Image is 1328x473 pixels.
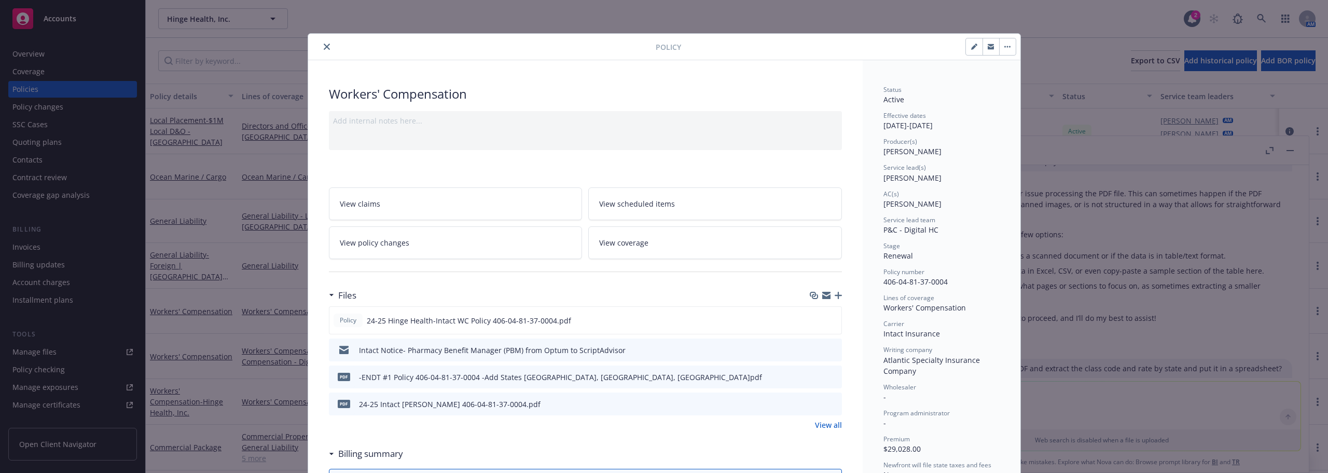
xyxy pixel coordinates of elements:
span: [PERSON_NAME] [883,146,942,156]
span: pdf [338,400,350,408]
span: View policy changes [340,237,409,248]
span: $29,028.00 [883,444,921,454]
span: - [883,418,886,428]
span: [PERSON_NAME] [883,199,942,209]
button: download file [812,399,820,410]
span: Writing company [883,345,932,354]
span: Status [883,85,902,94]
span: Policy number [883,267,924,276]
h3: Files [338,289,356,302]
a: View policy changes [329,226,583,259]
div: Intact Notice- Pharmacy Benefit Manager (PBM) from Optum to ScriptAdvisor [359,345,626,356]
button: preview file [828,399,838,410]
span: [PERSON_NAME] [883,173,942,183]
div: Workers' Compensation [329,85,842,103]
span: P&C - Digital HC [883,225,938,235]
span: Newfront will file state taxes and fees [883,461,991,469]
button: preview file [828,315,837,326]
button: close [321,40,333,53]
a: View claims [329,187,583,220]
div: Workers' Compensation [883,302,1000,313]
span: Premium [883,435,910,443]
div: [DATE] - [DATE] [883,111,1000,131]
button: download file [811,315,820,326]
span: - [883,392,886,402]
span: 406-04-81-37-0004 [883,277,948,287]
div: Files [329,289,356,302]
div: 24-25 Intact [PERSON_NAME] 406-04-81-37-0004.pdf [359,399,541,410]
span: AC(s) [883,190,899,198]
span: Renewal [883,251,913,261]
span: 24-25 Hinge Health-Intact WC Policy 406-04-81-37-0004.pdf [367,315,571,326]
div: Add internal notes here... [333,115,838,126]
span: Lines of coverage [883,293,934,302]
div: -ENDT #1 Policy 406-04-81-37-0004 -Add States [GEOGRAPHIC_DATA], [GEOGRAPHIC_DATA], [GEOGRAPHIC_D... [359,372,762,383]
span: Service lead(s) [883,163,926,172]
span: pdf [338,373,350,381]
span: Carrier [883,319,904,328]
span: Effective dates [883,111,926,120]
span: Atlantic Specialty Insurance Company [883,355,982,376]
span: Intact Insurance [883,329,940,339]
a: View scheduled items [588,187,842,220]
div: Billing summary [329,447,403,461]
span: Active [883,94,904,104]
span: Policy [656,42,681,52]
span: View coverage [599,237,648,248]
span: View scheduled items [599,198,675,209]
span: Policy [338,316,358,325]
button: download file [812,372,820,383]
a: View all [815,420,842,430]
button: preview file [828,345,838,356]
button: download file [812,345,820,356]
button: preview file [828,372,838,383]
span: Service lead team [883,215,935,224]
span: View claims [340,198,380,209]
span: Wholesaler [883,383,916,391]
span: Program administrator [883,409,950,417]
a: View coverage [588,226,842,259]
span: Stage [883,241,900,250]
h3: Billing summary [338,447,403,461]
span: Producer(s) [883,137,917,146]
